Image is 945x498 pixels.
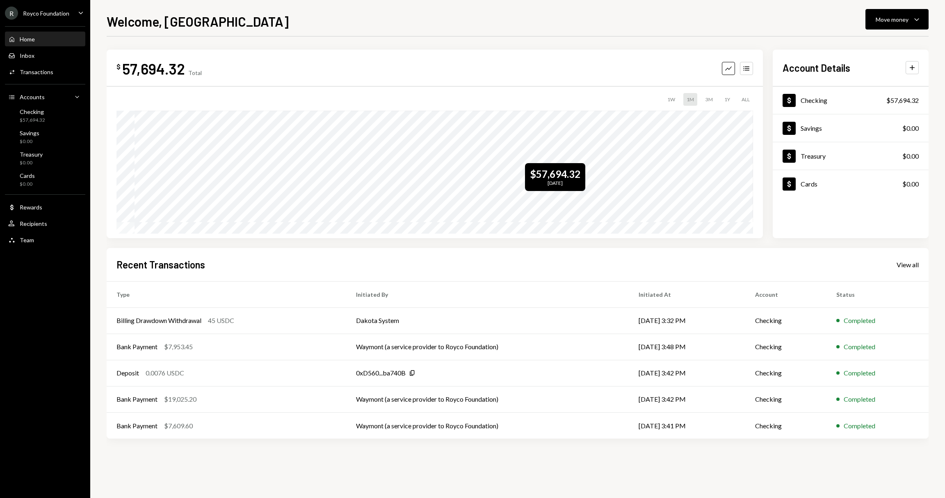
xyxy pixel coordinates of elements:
[20,52,34,59] div: Inbox
[20,172,35,179] div: Cards
[20,36,35,43] div: Home
[20,93,45,100] div: Accounts
[629,360,745,386] td: [DATE] 3:42 PM
[20,151,43,158] div: Treasury
[773,114,929,142] a: Savings$0.00
[116,368,139,378] div: Deposit
[773,86,929,114] a: Checking$57,694.32
[897,261,919,269] div: View all
[745,360,826,386] td: Checking
[844,316,875,325] div: Completed
[773,170,929,198] a: Cards$0.00
[346,281,629,307] th: Initiated By
[844,368,875,378] div: Completed
[5,170,85,189] a: Cards$0.00
[164,342,193,352] div: $7,953.45
[208,316,234,325] div: 45 USDC
[20,117,45,124] div: $57,694.32
[20,236,34,243] div: Team
[20,130,39,136] div: Savings
[5,232,85,247] a: Team
[356,368,406,378] div: 0xD560...ba740B
[5,216,85,231] a: Recipients
[844,394,875,404] div: Completed
[897,260,919,269] a: View all
[886,96,919,105] div: $57,694.32
[801,124,822,132] div: Savings
[146,368,184,378] div: 0.0076 USDC
[801,152,826,160] div: Treasury
[865,9,929,30] button: Move money
[346,412,629,439] td: Waymont (a service provider to Royco Foundation)
[116,342,157,352] div: Bank Payment
[188,69,202,76] div: Total
[116,394,157,404] div: Bank Payment
[5,200,85,214] a: Rewards
[876,15,908,24] div: Move money
[5,127,85,147] a: Savings$0.00
[164,394,196,404] div: $19,025.20
[107,13,289,30] h1: Welcome, [GEOGRAPHIC_DATA]
[664,93,678,106] div: 1W
[20,108,45,115] div: Checking
[745,307,826,334] td: Checking
[745,334,826,360] td: Checking
[164,421,193,431] div: $7,609.60
[745,281,826,307] th: Account
[702,93,716,106] div: 3M
[346,386,629,412] td: Waymont (a service provider to Royco Foundation)
[902,151,919,161] div: $0.00
[122,59,185,78] div: 57,694.32
[5,48,85,63] a: Inbox
[20,220,47,227] div: Recipients
[629,386,745,412] td: [DATE] 3:42 PM
[5,7,18,20] div: R
[20,68,53,75] div: Transactions
[346,334,629,360] td: Waymont (a service provider to Royco Foundation)
[683,93,697,106] div: 1M
[20,204,42,211] div: Rewards
[826,281,929,307] th: Status
[23,10,69,17] div: Royco Foundation
[116,63,121,71] div: $
[5,106,85,125] a: Checking$57,694.32
[629,412,745,439] td: [DATE] 3:41 PM
[629,281,745,307] th: Initiated At
[629,307,745,334] td: [DATE] 3:32 PM
[902,179,919,189] div: $0.00
[116,316,201,325] div: Billing Drawdown Withdrawal
[107,281,346,307] th: Type
[629,334,745,360] td: [DATE] 3:48 PM
[773,142,929,170] a: Treasury$0.00
[116,421,157,431] div: Bank Payment
[5,64,85,79] a: Transactions
[5,32,85,46] a: Home
[346,307,629,334] td: Dakota System
[116,258,205,271] h2: Recent Transactions
[844,342,875,352] div: Completed
[844,421,875,431] div: Completed
[20,138,39,145] div: $0.00
[745,412,826,439] td: Checking
[20,181,35,188] div: $0.00
[801,180,817,188] div: Cards
[721,93,733,106] div: 1Y
[738,93,753,106] div: ALL
[902,123,919,133] div: $0.00
[20,159,43,166] div: $0.00
[5,89,85,104] a: Accounts
[5,148,85,168] a: Treasury$0.00
[801,96,827,104] div: Checking
[783,61,850,75] h2: Account Details
[745,386,826,412] td: Checking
